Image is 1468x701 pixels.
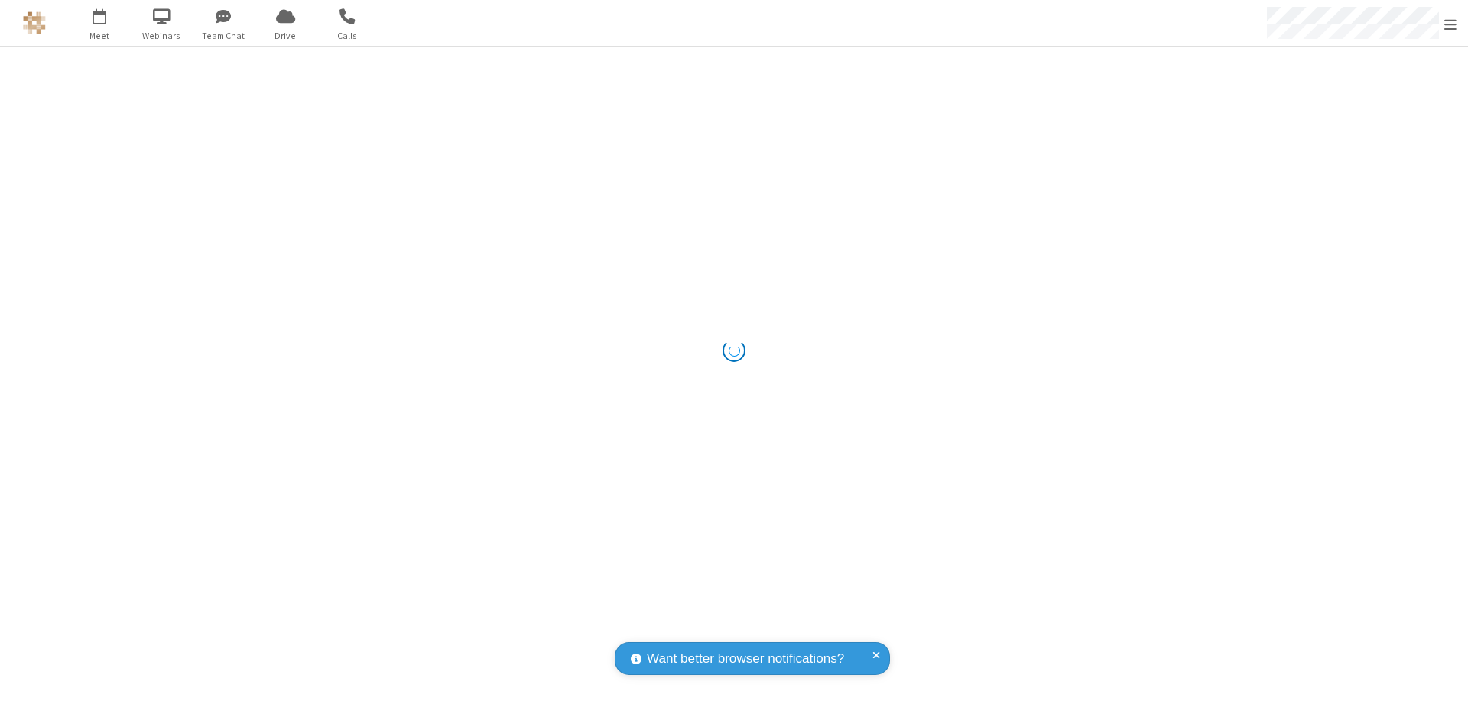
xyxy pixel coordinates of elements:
[71,29,128,43] span: Meet
[319,29,376,43] span: Calls
[647,649,844,669] span: Want better browser notifications?
[257,29,314,43] span: Drive
[23,11,46,34] img: QA Selenium DO NOT DELETE OR CHANGE
[195,29,252,43] span: Team Chat
[133,29,190,43] span: Webinars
